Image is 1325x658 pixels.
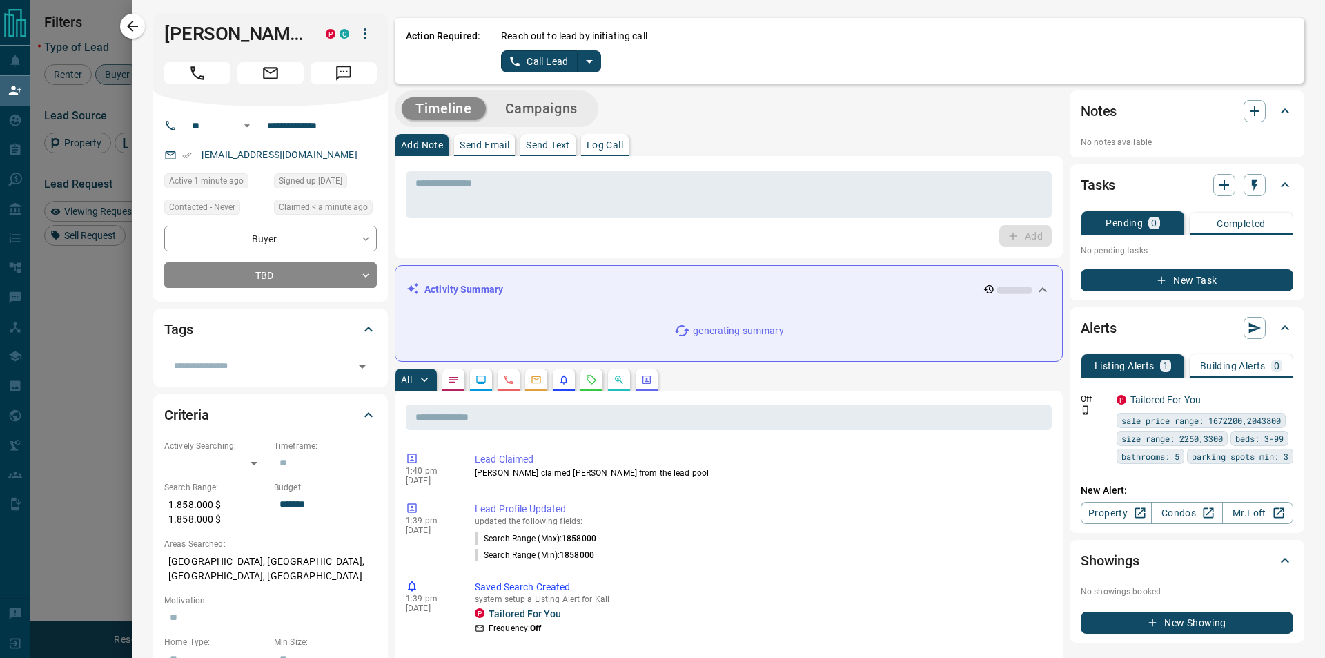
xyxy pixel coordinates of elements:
[164,636,267,648] p: Home Type:
[164,318,193,340] h2: Tags
[491,97,591,120] button: Campaigns
[531,374,542,385] svg: Emails
[641,374,652,385] svg: Agent Actions
[274,200,377,219] div: Tue Aug 12 2025
[1081,269,1293,291] button: New Task
[1081,502,1152,524] a: Property
[475,467,1046,479] p: [PERSON_NAME] claimed [PERSON_NAME] from the lead pool
[1163,361,1168,371] p: 1
[401,140,443,150] p: Add Note
[501,50,601,72] div: split button
[475,516,1046,526] p: updated the following fields:
[1081,100,1117,122] h2: Notes
[402,97,486,120] button: Timeline
[340,29,349,39] div: condos.ca
[164,538,377,550] p: Areas Searched:
[164,226,377,251] div: Buyer
[489,608,561,619] a: Tailored For You
[164,440,267,452] p: Actively Searching:
[406,476,454,485] p: [DATE]
[279,200,368,214] span: Claimed < a minute ago
[164,481,267,494] p: Search Range:
[475,452,1046,467] p: Lead Claimed
[1081,483,1293,498] p: New Alert:
[475,608,484,618] div: property.ca
[1222,502,1293,524] a: Mr.Loft
[164,398,377,432] div: Criteria
[1217,219,1266,229] p: Completed
[1117,395,1126,405] div: property.ca
[406,29,480,72] p: Action Required:
[1081,95,1293,128] div: Notes
[239,117,255,134] button: Open
[489,622,541,635] p: Frequency:
[406,603,454,613] p: [DATE]
[274,481,377,494] p: Budget:
[1081,544,1293,577] div: Showings
[164,173,267,193] div: Tue Aug 12 2025
[1081,311,1293,345] div: Alerts
[475,502,1046,516] p: Lead Profile Updated
[475,532,596,545] p: Search Range (Max) :
[558,374,569,385] svg: Listing Alerts
[182,151,192,160] svg: Email Verified
[530,623,541,633] strong: Off
[237,62,304,84] span: Email
[1121,432,1223,445] span: size range: 2250,3300
[202,149,357,160] a: [EMAIL_ADDRESS][DOMAIN_NAME]
[1121,449,1179,463] span: bathrooms: 5
[1274,361,1279,371] p: 0
[353,357,372,376] button: Open
[1081,240,1293,261] p: No pending tasks
[475,374,487,385] svg: Lead Browsing Activity
[1081,168,1293,202] div: Tasks
[274,173,377,193] div: Fri Feb 19 2016
[1151,218,1157,228] p: 0
[326,29,335,39] div: property.ca
[1192,449,1288,463] span: parking spots min: 3
[164,594,377,607] p: Motivation:
[475,580,1046,594] p: Saved Search Created
[1121,414,1281,427] span: sale price range: 1672200,2043800
[406,525,454,535] p: [DATE]
[274,636,377,648] p: Min Size:
[424,282,503,297] p: Activity Summary
[501,50,578,72] button: Call Lead
[1081,174,1115,196] h2: Tasks
[164,262,377,288] div: TBD
[1081,405,1090,415] svg: Push Notification Only
[164,313,377,346] div: Tags
[406,594,454,603] p: 1:39 pm
[693,324,783,338] p: generating summary
[406,466,454,476] p: 1:40 pm
[164,23,305,45] h1: [PERSON_NAME]
[169,174,244,188] span: Active 1 minute ago
[401,375,412,385] p: All
[460,140,509,150] p: Send Email
[406,277,1051,302] div: Activity Summary
[164,62,230,84] span: Call
[501,29,647,43] p: Reach out to lead by initiating call
[164,550,377,588] p: [GEOGRAPHIC_DATA], [GEOGRAPHIC_DATA], [GEOGRAPHIC_DATA], [GEOGRAPHIC_DATA]
[448,374,459,385] svg: Notes
[503,374,514,385] svg: Calls
[1081,317,1117,339] h2: Alerts
[1130,394,1201,405] a: Tailored For You
[1081,612,1293,634] button: New Showing
[560,550,594,560] span: 1858000
[1200,361,1266,371] p: Building Alerts
[562,534,596,543] span: 1858000
[274,440,377,452] p: Timeframe:
[279,174,342,188] span: Signed up [DATE]
[1095,361,1155,371] p: Listing Alerts
[526,140,570,150] p: Send Text
[164,494,267,531] p: 1.858.000 $ - 1.858.000 $
[1235,432,1284,445] span: beds: 3-99
[1081,393,1108,405] p: Off
[1081,586,1293,598] p: No showings booked
[1106,218,1143,228] p: Pending
[311,62,377,84] span: Message
[475,594,1046,604] p: system setup a Listing Alert for Kali
[169,200,235,214] span: Contacted - Never
[164,404,209,426] h2: Criteria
